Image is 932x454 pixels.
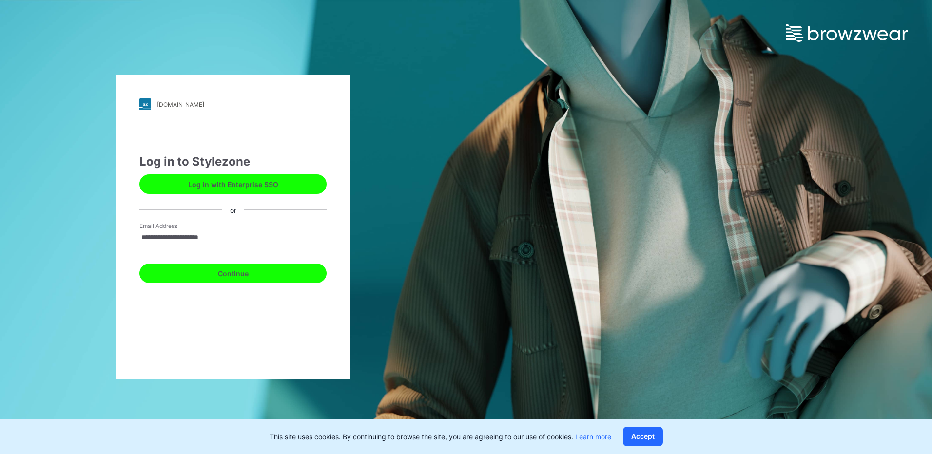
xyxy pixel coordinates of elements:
[139,264,327,283] button: Continue
[139,98,151,110] img: stylezone-logo.562084cfcfab977791bfbf7441f1a819.svg
[575,433,611,441] a: Learn more
[157,101,204,108] div: [DOMAIN_NAME]
[139,98,327,110] a: [DOMAIN_NAME]
[623,427,663,446] button: Accept
[270,432,611,442] p: This site uses cookies. By continuing to browse the site, you are agreeing to our use of cookies.
[139,174,327,194] button: Log in with Enterprise SSO
[139,222,208,230] label: Email Address
[222,205,244,215] div: or
[139,153,327,170] div: Log in to Stylezone
[786,24,908,42] img: browzwear-logo.e42bd6dac1945053ebaf764b6aa21510.svg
